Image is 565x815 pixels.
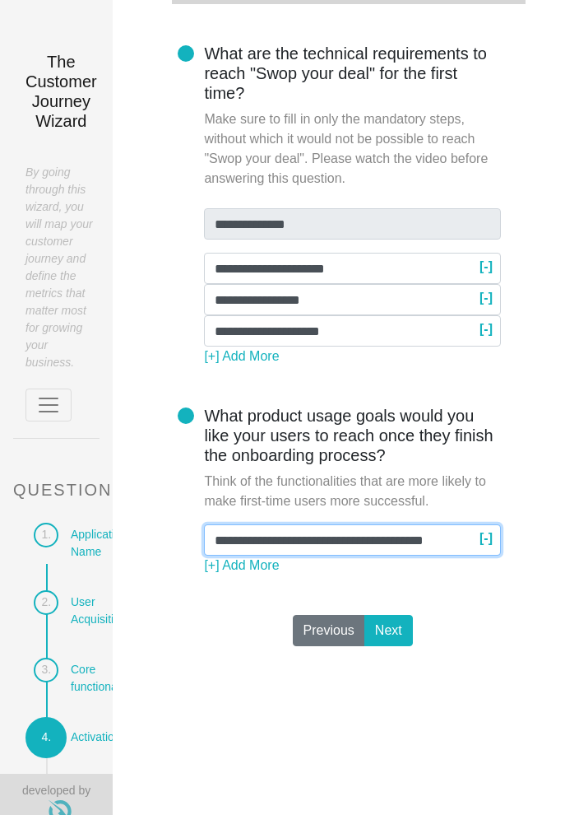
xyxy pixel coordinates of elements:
li: User Acquisition [54,577,100,645]
a: [-] [479,257,493,277]
li: Revenue [54,762,100,813]
h1: The Customer Journey Wizard [25,52,97,131]
li: Core functionality [54,645,100,712]
a: [+] Add More [204,558,279,572]
h5: What product usage goals would you like your users to reach once they finish the onboarding process? [204,406,501,465]
a: [-] [479,319,493,339]
a: [-] [479,529,493,548]
a: [+] Add More [204,349,279,363]
li: Application Name [54,510,100,577]
em: By going through this wizard, you will map your customer journey and define the metrics that matt... [25,165,93,369]
a: [-] [479,288,493,308]
button: Previous [293,615,365,646]
p: Make sure to fill in only the mandatory steps, without which it would not be possible to reach "S... [204,109,501,240]
p: Think of the functionalities that are more likely to make first-time users more successful. [204,472,501,511]
button: Next [364,615,413,646]
h5: Questions: [13,480,131,500]
h5: What are the technical requirements to reach "Swop your deal" for the first time? [204,44,501,103]
span: developed by [22,784,90,797]
li: Activation [54,712,100,762]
